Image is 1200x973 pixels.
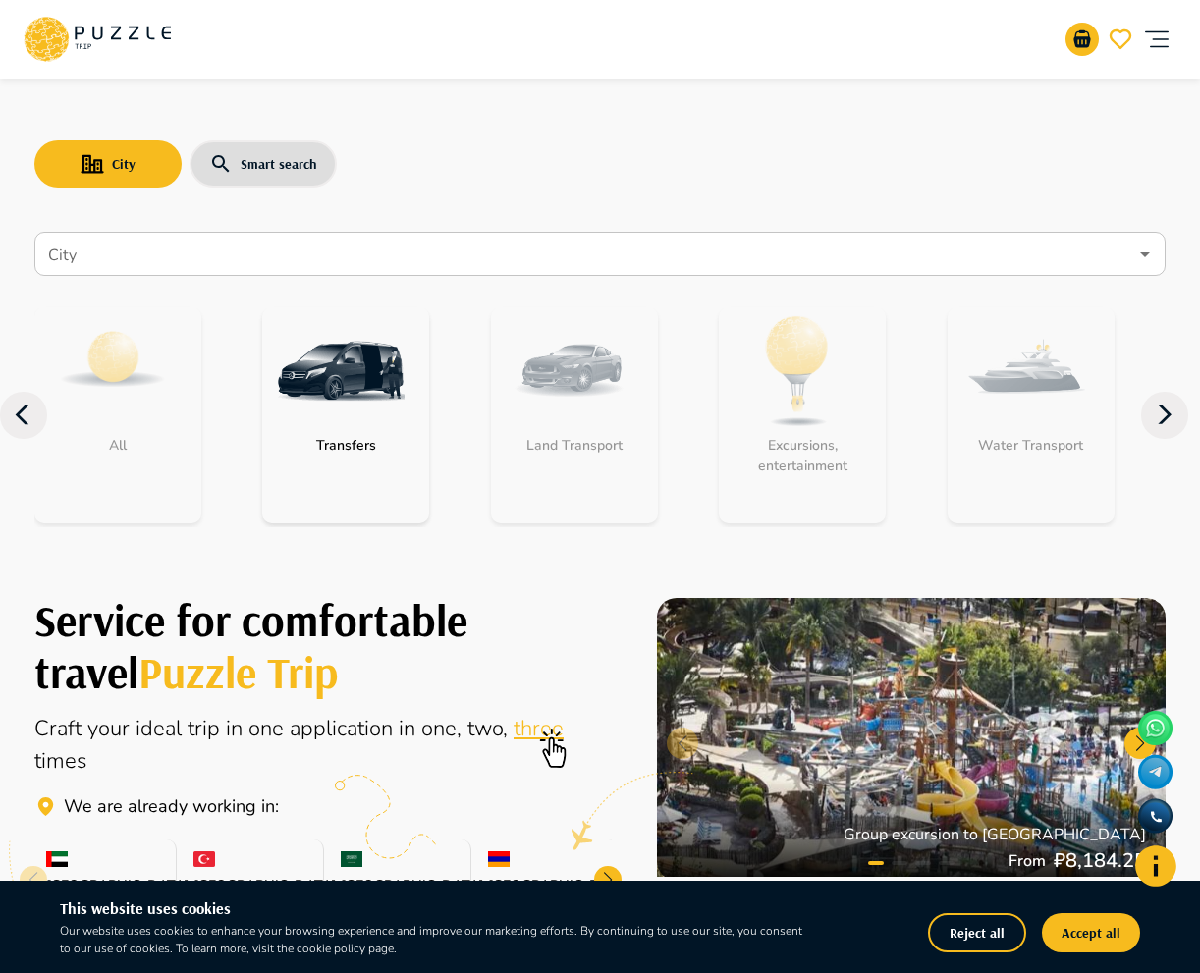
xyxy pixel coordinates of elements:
div: category-activity [719,307,886,523]
button: account of current user [1137,8,1176,71]
div: category-get_transfer [262,307,429,523]
span: one [248,714,290,743]
p: Group excursion to [GEOGRAPHIC_DATA] [844,823,1146,846]
button: go-to-wishlist-submit-butto [1104,23,1137,56]
img: GetTransfer [277,307,405,435]
button: go-to-basket-submit-button [1065,23,1099,56]
span: in [399,714,421,743]
span: Craft [34,714,87,743]
span: times [34,746,87,776]
div: category-all [34,307,201,523]
span: Puzzle Trip [138,644,339,699]
p: Travel Service Puzzle Trip [64,793,279,820]
p: From [1009,849,1054,873]
p: [GEOGRAPHIC_DATA] [193,875,311,895]
span: one, [421,714,467,743]
p: Transfers [306,435,386,456]
p: [GEOGRAPHIC_DATA] [488,875,606,895]
h6: This website uses cookies [60,896,816,922]
button: search-with-city [34,140,182,188]
span: in [226,714,248,743]
span: ideal [136,714,188,743]
p: Our website uses cookies to enhance your browsing experience and improve our marketing efforts. B... [60,922,816,957]
span: trip [188,714,226,743]
div: category-water_transport [948,307,1115,523]
span: your [87,714,136,743]
button: Open [1131,241,1159,268]
button: search-with-elastic-search [190,140,337,188]
p: [GEOGRAPHIC_DATA] [46,875,164,895]
button: Reject all [928,913,1026,952]
div: category-landing_transport [491,307,658,523]
span: application [290,714,399,743]
span: two, [467,714,514,743]
p: 8,184.25 [1065,846,1146,876]
div: Online aggregator of travel services to travel around the world. [34,713,612,778]
button: Accept all [1042,913,1140,952]
h1: Create your perfect trip with Puzzle Trip. [34,594,612,697]
p: ₽ [1054,846,1065,876]
span: three [514,714,564,743]
p: [GEOGRAPHIC_DATA] [341,875,459,895]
